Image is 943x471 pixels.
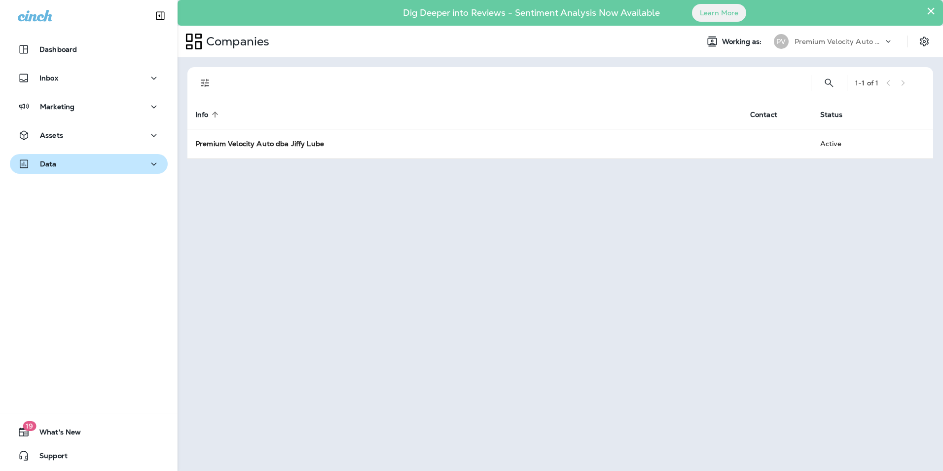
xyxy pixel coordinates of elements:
p: Data [40,160,57,168]
p: Dig Deeper into Reviews - Sentiment Analysis Now Available [374,11,689,14]
div: 1 - 1 of 1 [855,79,878,87]
td: Active [812,129,878,158]
button: Settings [915,33,933,50]
button: Learn More [692,4,746,22]
p: Assets [40,131,63,139]
button: Inbox [10,68,168,88]
span: Working as: [722,38,764,46]
span: 19 [23,421,36,431]
p: Marketing [40,103,74,111]
span: Status [820,110,856,119]
button: Data [10,154,168,174]
p: Companies [202,34,269,49]
button: Marketing [10,97,168,117]
span: Contact [750,111,777,119]
p: Premium Velocity Auto dba Jiffy Lube [795,38,883,45]
button: Assets [10,125,168,145]
p: Inbox [39,74,58,82]
button: Close [926,3,936,19]
p: Dashboard [39,45,77,53]
button: Filters [195,73,215,93]
span: Contact [750,110,790,119]
button: Collapse Sidebar [146,6,174,26]
strong: Premium Velocity Auto dba Jiffy Lube [195,139,324,148]
span: Info [195,111,209,119]
span: Support [30,452,68,464]
button: 19What's New [10,422,168,442]
span: Status [820,111,843,119]
button: Search Companies [819,73,839,93]
div: PV [774,34,789,49]
button: Support [10,446,168,466]
span: What's New [30,428,81,440]
button: Dashboard [10,39,168,59]
span: Info [195,110,221,119]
